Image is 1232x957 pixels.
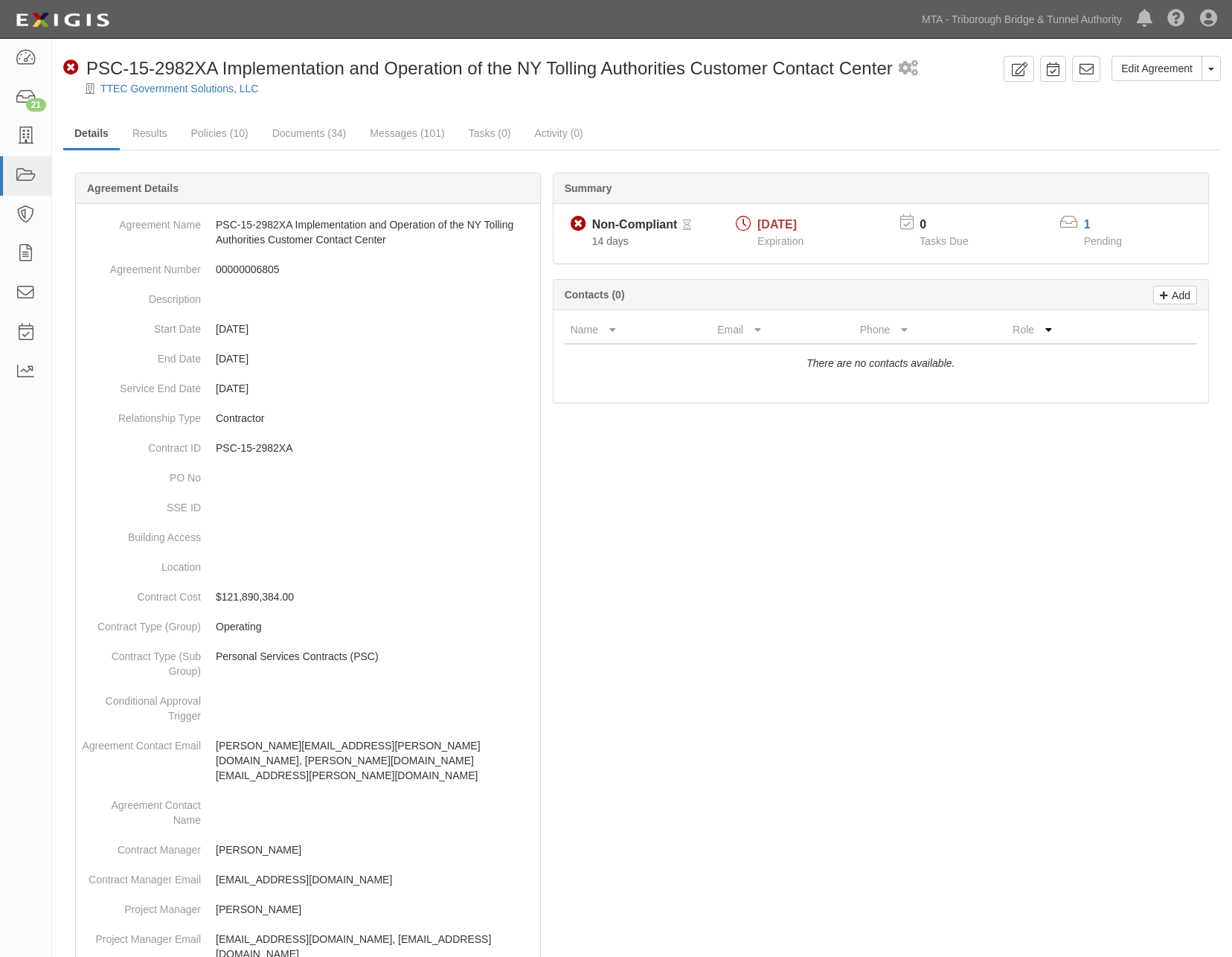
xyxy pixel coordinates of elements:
dt: Project Manager Email [82,924,201,947]
a: Tasks (0) [458,118,522,148]
p: [EMAIL_ADDRESS][DOMAIN_NAME] [216,872,534,887]
dt: Agreement Name [82,210,201,232]
span: Pending [1084,235,1122,247]
span: Since 10/01/2025 [592,235,629,247]
p: [PERSON_NAME][EMAIL_ADDRESS][PERSON_NAME][DOMAIN_NAME], [PERSON_NAME][DOMAIN_NAME][EMAIL_ADDRESS]... [216,738,534,783]
dt: PO No [82,463,201,485]
dt: Contract ID [82,433,201,455]
p: [PERSON_NAME] [216,842,534,857]
dt: Start Date [82,314,201,336]
a: Details [63,118,120,150]
b: Contacts (0) [565,289,625,301]
span: [DATE] [757,218,797,231]
dt: Location [82,552,201,574]
a: Activity (0) [523,118,594,148]
a: Results [121,118,179,148]
p: Personal Services Contracts (PSC) [216,649,534,664]
a: Add [1153,286,1197,304]
a: TTEC Government Solutions, LLC [100,83,258,95]
th: Email [711,316,854,344]
dd: [DATE] [82,344,534,374]
dt: SSE ID [82,493,201,515]
dt: Service End Date [82,374,201,396]
span: Expiration [757,235,803,247]
div: 21 [26,98,46,112]
p: Operating [216,619,534,634]
p: [PERSON_NAME] [216,902,534,917]
p: Add [1168,287,1190,304]
img: logo-5460c22ac91f19d4615b14bd174203de0afe785f0fc80cf4dbbc73dc1793850b.png [11,7,114,33]
a: Documents (34) [261,118,358,148]
dd: PSC-15-2982XA Implementation and Operation of the NY Tolling Authorities Customer Contact Center [82,210,534,255]
div: PSC-15-2982XA Implementation and Operation of the NY Tolling Authorities Customer Contact Center [63,56,893,81]
i: Non-Compliant [571,217,586,232]
dt: Description [82,284,201,307]
dt: Agreement Contact Name [82,790,201,828]
dd: Contractor [82,403,534,433]
div: Non-Compliant [592,217,678,234]
p: PSC-15-2982XA [216,441,534,455]
a: Edit Agreement [1111,56,1202,81]
dt: Relationship Type [82,403,201,426]
dd: [DATE] [82,314,534,344]
a: Policies (10) [180,118,260,148]
dt: Contract Cost [82,582,201,604]
dt: Contract Manager Email [82,865,201,887]
dt: Contract Manager [82,835,201,857]
i: 1 scheduled workflow [899,61,918,77]
th: Phone [854,316,1007,344]
dd: [DATE] [82,374,534,403]
a: Messages (101) [359,118,455,148]
dt: Contract Type (Sub Group) [82,641,201,679]
b: Summary [565,182,612,194]
dt: Agreement Contact Email [82,731,201,753]
span: PSC-15-2982XA Implementation and Operation of the NY Tolling Authorities Customer Contact Center [86,58,893,78]
th: Role [1007,316,1138,344]
i: Help Center - Complianz [1167,10,1185,28]
p: $121,890,384.00 [216,589,534,604]
a: MTA - Triborough Bridge & Tunnel Authority [914,4,1129,34]
dt: Contract Type (Group) [82,612,201,634]
a: 1 [1084,218,1091,231]
dt: Conditional Approval Trigger [82,686,201,723]
p: 0 [920,217,986,234]
b: Agreement Details [87,182,179,194]
span: Tasks Due [920,235,968,247]
dt: End Date [82,344,201,366]
dd: 00000006805 [82,255,534,284]
th: Name [565,316,712,344]
dt: Project Manager [82,894,201,917]
i: Non-Compliant [63,60,79,76]
i: There are no contacts available. [806,357,955,369]
i: Pending Review [683,220,691,231]
dt: Building Access [82,522,201,545]
dt: Agreement Number [82,255,201,277]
